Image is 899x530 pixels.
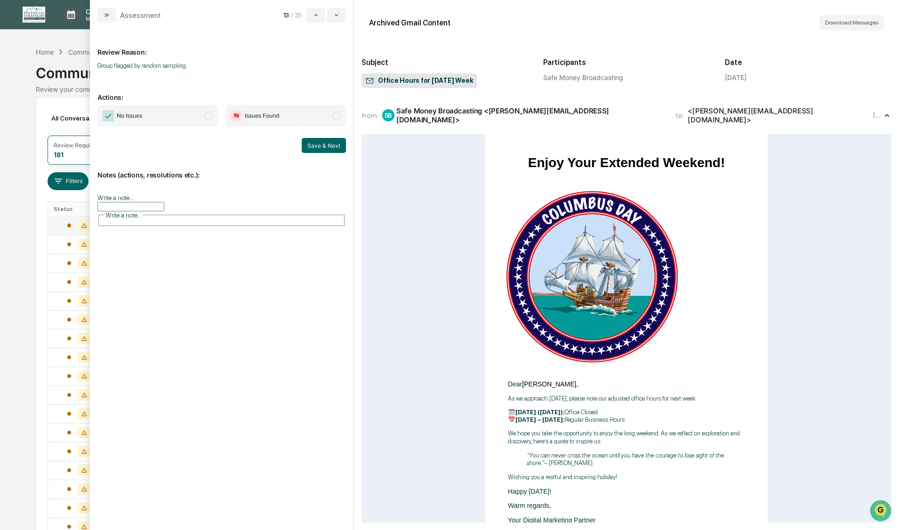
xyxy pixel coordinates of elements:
[869,499,894,524] iframe: Open customer support
[527,452,724,466] em: “You can never cross the ocean until you have the courage to lose sight of the shore.”
[160,75,171,86] button: Start new chat
[120,11,161,20] div: Assessment
[9,20,171,35] p: How can we help?
[9,119,24,134] img: Jack Rasmussen
[291,11,305,19] span: / 25
[819,15,884,30] button: Download Messages
[19,128,26,136] img: 1746055101610-c473b297-6a78-478c-a979-82029cc54cd1
[506,191,678,362] img: 68e968ec4c424d8175844285.png
[515,416,565,423] strong: [DATE] – [DATE]:
[688,106,871,124] div: <[PERSON_NAME][EMAIL_ADDRESS][DOMAIN_NAME]>
[543,73,710,81] div: Safe Money Broadcasting
[19,193,61,202] span: Preclearance
[29,153,76,161] span: [PERSON_NAME]
[369,18,450,27] div: Archived Gmail Content
[78,193,117,202] span: Attestations
[42,81,133,89] div: We're offline, we'll be back soon
[6,207,63,224] a: 🔎Data Lookup
[42,72,154,81] div: Start new chat
[396,106,664,124] div: Safe Money Broadcasting <[PERSON_NAME][EMAIL_ADDRESS][DOMAIN_NAME]>
[365,76,473,86] span: Office Hours for [DATE] Week
[78,128,81,136] span: •
[9,104,63,112] div: Past conversations
[825,19,878,26] span: Download Messages
[283,11,289,19] span: 13
[97,62,346,69] p: Group flagged by random sampling.
[19,154,26,161] img: 1746055101610-c473b297-6a78-478c-a979-82029cc54cd1
[54,142,99,149] div: Review Required
[725,73,746,81] div: [DATE]
[20,72,37,89] img: 8933085812038_c878075ebb4cc5468115_72.jpg
[54,151,64,159] div: 181
[19,210,59,220] span: Data Lookup
[36,85,863,93] div: Review your communication records across channels
[48,202,109,216] th: Status
[9,211,17,219] div: 🔎
[78,16,126,22] p: Manage Tasks
[23,7,45,23] img: logo
[725,58,891,67] h2: Date
[48,172,88,190] button: Filters
[29,128,76,136] span: [PERSON_NAME]
[245,111,279,120] span: Issues Found
[97,82,346,101] p: Actions:
[78,8,126,16] p: Calendar
[508,430,745,445] p: We hope you take the opportunity to enjoy the long weekend. As we reflect on exploration and disc...
[508,155,745,170] h1: Enjoy Your Extended Weekend!
[103,110,114,121] img: Checkmark
[9,72,26,89] img: 1746055101610-c473b297-6a78-478c-a979-82029cc54cd1
[873,112,883,119] time: Friday, October 10, 2025 at 4:17:51 PM
[231,110,242,121] img: Flag
[675,111,684,120] span: to:
[522,380,576,388] span: [PERSON_NAME]
[361,111,378,120] span: from:
[527,452,726,467] p: – [PERSON_NAME]
[9,145,24,160] img: Jack Rasmussen
[508,380,522,388] span: Dear
[83,153,103,161] span: [DATE]
[66,233,114,241] a: Powered byPylon
[97,160,346,179] p: Notes (actions, resolutions etc.):
[302,138,346,153] button: Save & Next
[94,233,114,241] span: Pylon
[508,395,745,402] p: As we approach [DATE], please note our adjusted office hours for next week:
[146,103,171,114] button: See all
[78,153,81,161] span: •
[508,516,595,524] span: Your Digital Marketing Partner
[508,474,745,481] p: Wishing you a restful and inspiring holiday!
[508,409,745,424] p: 🗓️ Office Closed 📅 Regular Business Hours
[83,128,103,136] span: [DATE]
[36,57,863,81] div: Communications Archive
[515,409,565,416] strong: [DATE] ([DATE]):
[117,111,142,120] span: No Issues
[36,48,54,56] div: Home
[64,189,120,206] a: 🗄️Attestations
[508,502,551,509] span: Warm regards,
[105,211,142,219] span: Write a note...
[48,111,119,126] div: All Conversations
[382,109,394,121] div: SB
[68,193,76,201] div: 🗄️
[361,58,528,67] h2: Subject
[97,37,346,56] p: Review Reason:
[508,488,551,495] span: Happy [DATE]!
[68,48,144,56] div: Communications Archive
[543,58,710,67] h2: Participants
[9,193,17,201] div: 🖐️
[577,380,578,388] span: ,
[6,189,64,206] a: 🖐️Preclearance
[97,194,134,201] label: Write a note...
